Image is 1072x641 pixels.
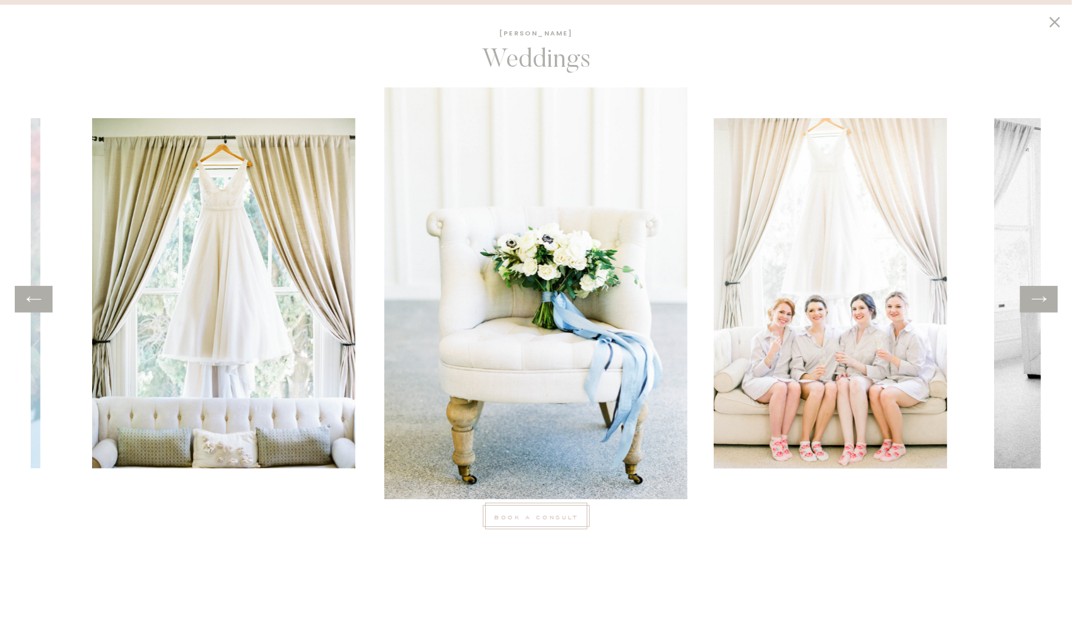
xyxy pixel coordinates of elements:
h1: 01 [550,87,652,106]
h1: [PERSON_NAME] [477,28,596,41]
a: book a consult [489,511,584,522]
h1: Weddings [423,45,649,83]
h1: “We fell in love with her work, but most importantly she made us feel taken care of.” [303,499,522,570]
